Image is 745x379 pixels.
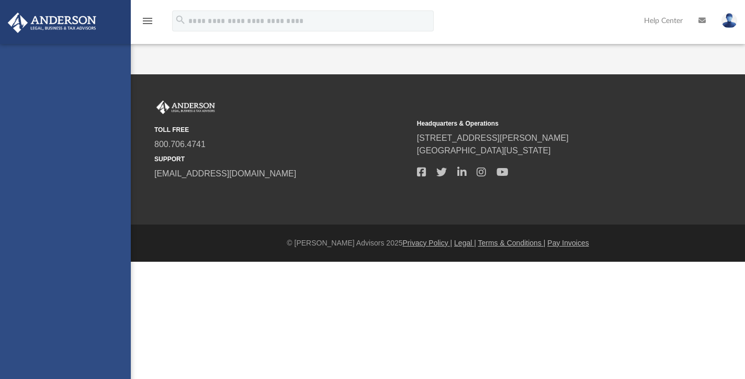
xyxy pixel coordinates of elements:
a: [GEOGRAPHIC_DATA][US_STATE] [417,146,551,155]
small: TOLL FREE [154,125,410,135]
i: search [175,14,186,26]
a: Legal | [454,239,476,247]
a: Privacy Policy | [403,239,453,247]
small: SUPPORT [154,154,410,164]
small: Headquarters & Operations [417,119,672,128]
a: Terms & Conditions | [478,239,546,247]
img: Anderson Advisors Platinum Portal [5,13,99,33]
i: menu [141,15,154,27]
div: © [PERSON_NAME] Advisors 2025 [131,238,745,249]
a: 800.706.4741 [154,140,206,149]
a: menu [141,20,154,27]
a: Pay Invoices [547,239,589,247]
img: Anderson Advisors Platinum Portal [154,101,217,114]
a: [STREET_ADDRESS][PERSON_NAME] [417,133,569,142]
a: [EMAIL_ADDRESS][DOMAIN_NAME] [154,169,296,178]
img: User Pic [721,13,737,28]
